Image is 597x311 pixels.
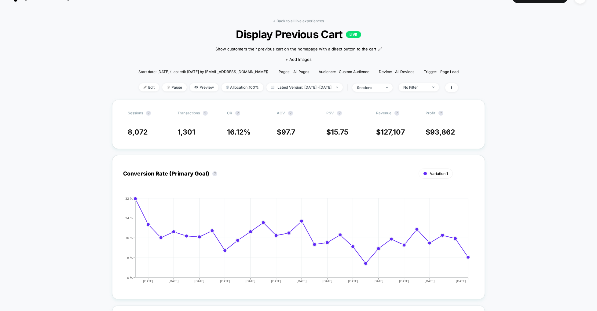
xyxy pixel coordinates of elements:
img: end [432,87,434,88]
tspan: 16 % [126,236,133,239]
span: 8,072 [128,128,148,136]
span: Device: [374,69,419,74]
button: ? [212,171,217,176]
tspan: [DATE] [220,279,230,283]
tspan: [DATE] [348,279,358,283]
span: Revenue [376,111,391,115]
img: end [167,86,170,89]
div: CONVERSION_RATE [117,197,468,288]
img: end [336,87,338,88]
button: ? [337,111,342,116]
span: | [346,83,352,92]
span: Custom Audience [339,69,369,74]
tspan: 8 % [127,256,133,259]
span: 16.12 % [227,128,251,136]
button: ? [203,111,208,116]
span: 93,862 [430,128,455,136]
p: LIVE [346,31,361,38]
span: Transactions [178,111,200,115]
span: Show customers their previous cart on the homepage with a direct button to the cart [215,46,376,52]
tspan: [DATE] [143,279,153,283]
span: all pages [293,69,309,74]
tspan: 32 % [125,196,133,200]
span: Edit [139,83,159,91]
img: rebalance [226,86,229,89]
tspan: [DATE] [194,279,204,283]
span: $ [426,128,455,136]
span: Variation 1 [430,171,448,176]
img: calendar [271,86,274,89]
span: Page Load [440,69,459,74]
span: Pause [162,83,187,91]
img: edit [144,86,147,89]
span: Profit [426,111,435,115]
span: 1,301 [178,128,195,136]
tspan: [DATE] [373,279,383,283]
span: $ [277,128,295,136]
span: Preview [190,83,218,91]
button: ? [235,111,240,116]
a: < Back to all live experiences [273,19,324,23]
button: ? [288,111,293,116]
div: Pages: [279,69,309,74]
span: AOV [277,111,285,115]
button: ? [438,111,443,116]
span: Start date: [DATE] (Last edit [DATE] by [EMAIL_ADDRESS][DOMAIN_NAME]) [138,69,268,74]
span: 127,107 [381,128,405,136]
tspan: 24 % [125,216,133,220]
tspan: 0 % [127,276,133,279]
button: ? [146,111,151,116]
button: ? [394,111,399,116]
span: $ [376,128,405,136]
span: + Add Images [285,57,312,62]
span: Latest Version: [DATE] - [DATE] [266,83,343,91]
tspan: [DATE] [424,279,434,283]
span: CR [227,111,232,115]
div: Trigger: [424,69,459,74]
span: Sessions [128,111,143,115]
span: Display Previous Cart [155,28,443,41]
span: PSV [326,111,334,115]
div: sessions [357,85,381,90]
tspan: [DATE] [271,279,281,283]
div: No Filter [403,85,428,90]
tspan: [DATE] [456,279,466,283]
tspan: [DATE] [297,279,307,283]
img: end [386,87,388,88]
span: Allocation: 100% [222,83,263,91]
tspan: [DATE] [245,279,255,283]
span: $ [326,128,348,136]
tspan: [DATE] [322,279,332,283]
span: 97.7 [281,128,295,136]
tspan: [DATE] [169,279,179,283]
tspan: [DATE] [399,279,409,283]
div: Audience: [319,69,369,74]
span: 15.75 [331,128,348,136]
span: all devices [395,69,414,74]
